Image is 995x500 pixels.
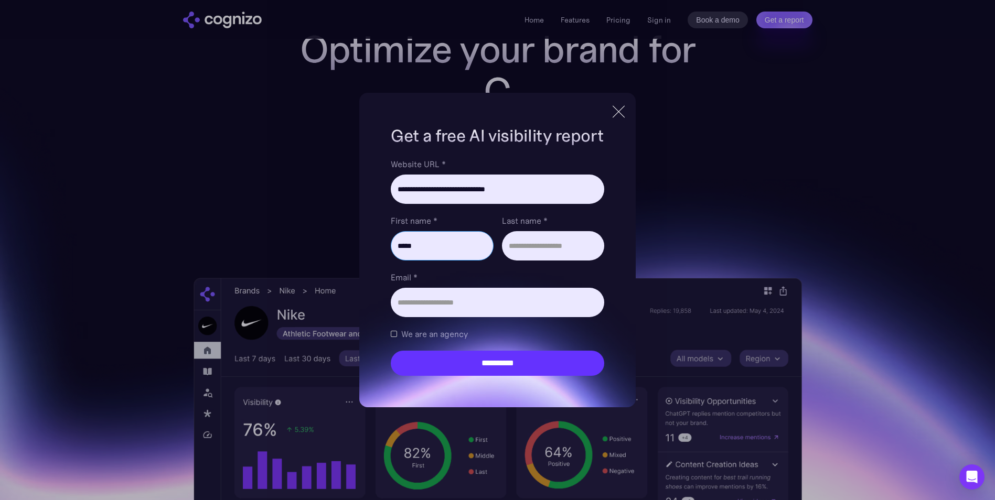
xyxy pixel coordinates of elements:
label: Last name * [502,214,604,227]
h1: Get a free AI visibility report [391,124,604,147]
form: Brand Report Form [391,158,604,376]
label: Email * [391,271,604,284]
label: First name * [391,214,493,227]
div: Open Intercom Messenger [959,464,985,490]
label: Website URL * [391,158,604,170]
span: We are an agency [401,328,468,340]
